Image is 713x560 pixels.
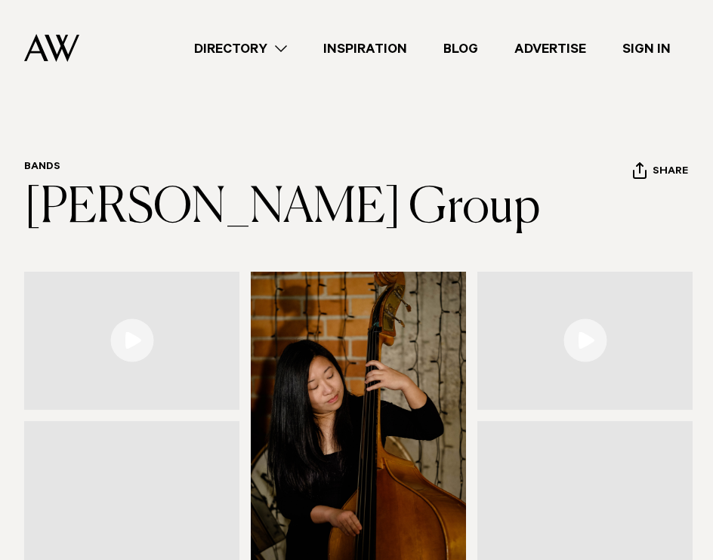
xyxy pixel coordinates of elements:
[24,34,79,62] img: Auckland Weddings Logo
[24,184,541,232] a: [PERSON_NAME] Group
[496,38,604,59] a: Advertise
[425,38,496,59] a: Blog
[305,38,425,59] a: Inspiration
[604,38,689,59] a: Sign In
[632,162,689,184] button: Share
[653,165,688,180] span: Share
[176,38,305,59] a: Directory
[24,162,60,174] a: Bands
